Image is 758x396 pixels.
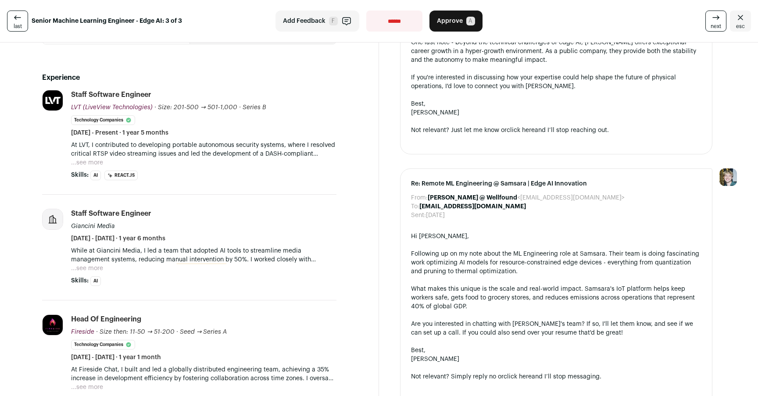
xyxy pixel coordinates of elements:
li: AI [90,276,101,286]
span: Seed → Series A [180,329,227,335]
dd: [DATE] [426,211,445,220]
dd: <[EMAIL_ADDRESS][DOMAIN_NAME]> [428,193,625,202]
li: React.js [104,171,138,180]
span: Series B [243,104,266,111]
span: · Size: 201-500 → 501-1,000 [154,104,237,111]
img: 85fb0c74f72106c3c964a3b853f6396797492dbc8315f146d40af20561d2ab48 [43,90,63,111]
dt: Sent: [411,211,426,220]
strong: Senior Machine Learning Engineer - Edge AI: 3 of 3 [32,17,182,25]
span: Skills: [71,276,89,285]
div: [PERSON_NAME] [411,108,701,117]
span: [DATE] - [DATE] · 1 year 6 months [71,234,165,243]
span: last [14,23,22,30]
dt: To: [411,202,419,211]
div: If you're interested in discussing how your expertise could help shape the future of physical ope... [411,73,701,91]
div: Hi [PERSON_NAME], [411,232,701,241]
b: [PERSON_NAME] @ Wellfound [428,195,517,201]
img: 936e3fc7264ffdfbbf28947edb5316f7c2589bd2763708d1e3bcdb574fd3aed3 [43,315,63,335]
span: Giancini Media [71,223,115,229]
div: Best, [411,346,701,355]
p: While at Giancini Media, I led a team that adopted AI tools to streamline media management system... [71,246,336,264]
h2: Experience [42,72,336,83]
span: · Size then: 11-50 → 51-200 [96,329,175,335]
div: Best, [411,100,701,108]
span: F [329,17,338,25]
button: ...see more [71,383,103,392]
div: Staff Software Engineer [71,90,151,100]
span: A [466,17,475,25]
a: next [705,11,726,32]
div: [PERSON_NAME] [411,355,701,364]
span: · [239,103,241,112]
span: Approve [437,17,463,25]
span: [DATE] - [DATE] · 1 year 1 month [71,353,161,362]
button: Approve A [429,11,483,32]
li: AI [90,171,101,180]
li: Technology Companies [71,340,135,350]
div: What makes this unique is the scale and real-world impact. Samsara's IoT platform helps keep work... [411,285,701,311]
span: Add Feedback [283,17,325,25]
b: [EMAIL_ADDRESS][DOMAIN_NAME] [419,203,526,210]
span: [DATE] - Present · 1 year 5 months [71,128,168,137]
p: At Fireside Chat, I built and led a globally distributed engineering team, achieving a 35% increa... [71,365,336,383]
span: Re: Remote ML Engineering @ Samsara | Edge AI Innovation [411,179,701,188]
p: At LVT, I contributed to developing portable autonomous security systems, where I resolved critic... [71,141,336,158]
li: Technology Companies [71,115,135,125]
a: last [7,11,28,32]
a: click here [507,127,535,133]
span: esc [736,23,745,30]
div: Staff Software Engineer [71,209,151,218]
button: ...see more [71,158,103,167]
div: One last note - beyond the technical challenges of edge AI, [PERSON_NAME] offers exceptional care... [411,38,701,64]
button: ...see more [71,264,103,273]
span: LVT (LiveView Technologies) [71,104,153,111]
img: 6494470-medium_jpg [719,168,737,186]
span: · [176,328,178,336]
button: Add Feedback F [275,11,359,32]
span: Skills: [71,171,89,179]
span: next [711,23,721,30]
mark: machine learning [176,264,227,273]
img: company-logo-placeholder-414d4e2ec0e2ddebbe968bf319fdfe5acfe0c9b87f798d344e800bc9a89632a0.png [43,209,63,229]
a: Close [730,11,751,32]
div: Not relevant? Simply reply no or and I’ll stop messaging. [411,372,701,381]
a: click here [504,374,532,380]
span: Fireside [71,329,94,335]
div: Following up on my note about the ML Engineering role at Samsara. Their team is doing fascinating... [411,250,701,276]
div: Not relevant? Just let me know or and I’ll stop reaching out. [411,126,701,135]
div: Head of Engineering [71,314,141,324]
div: Are you interested in chatting with [PERSON_NAME]'s team? If so, I'll let them know, and see if w... [411,320,701,337]
dt: From: [411,193,428,202]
